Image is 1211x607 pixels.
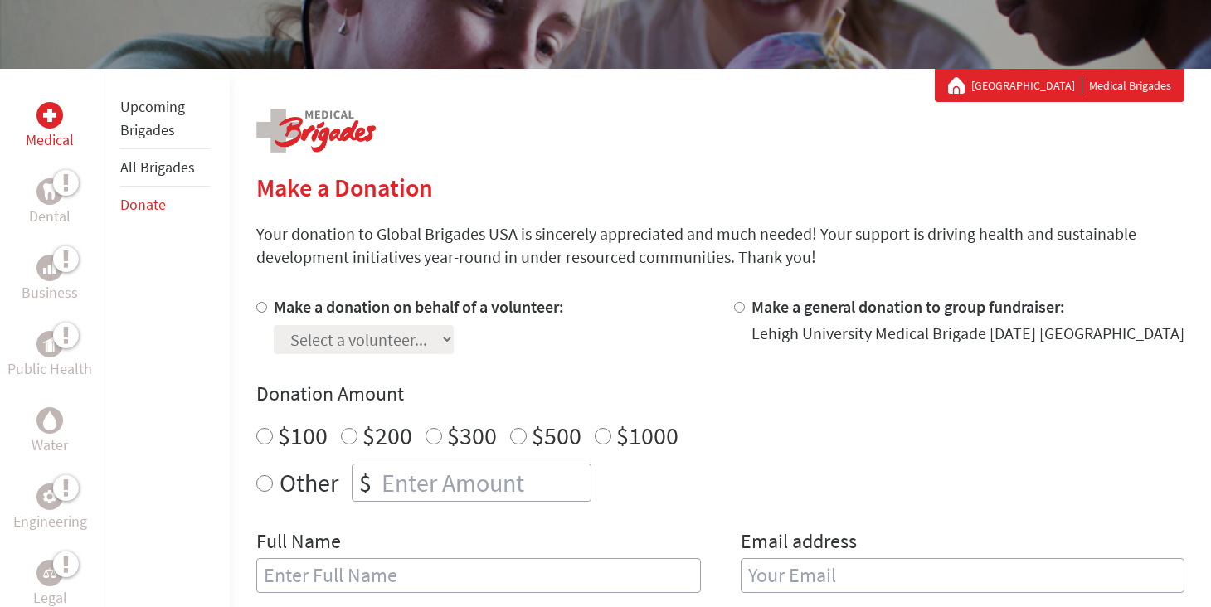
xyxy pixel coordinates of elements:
label: Other [280,464,338,502]
a: [GEOGRAPHIC_DATA] [971,77,1082,94]
p: Dental [29,205,71,228]
a: Public HealthPublic Health [7,331,92,381]
img: logo-medical.png [256,109,376,153]
li: Upcoming Brigades [120,89,210,149]
label: $200 [362,420,412,451]
div: Medical Brigades [948,77,1171,94]
label: $100 [278,420,328,451]
label: $1000 [616,420,678,451]
div: Lehigh University Medical Brigade [DATE] [GEOGRAPHIC_DATA] [751,322,1184,345]
img: Dental [43,183,56,199]
input: Enter Full Name [256,558,700,593]
img: Legal Empowerment [43,568,56,578]
label: Email address [741,528,857,558]
li: Donate [120,187,210,223]
p: Public Health [7,357,92,381]
label: $500 [532,420,581,451]
label: Make a general donation to group fundraiser: [751,296,1065,317]
h4: Donation Amount [256,381,1184,407]
img: Water [43,410,56,430]
p: Medical [26,129,74,152]
li: All Brigades [120,149,210,187]
div: Engineering [36,483,63,510]
a: MedicalMedical [26,102,74,152]
p: Water [32,434,68,457]
img: Medical [43,109,56,122]
label: Full Name [256,528,341,558]
a: EngineeringEngineering [13,483,87,533]
input: Enter Amount [378,464,591,501]
div: Business [36,255,63,281]
div: Water [36,407,63,434]
h2: Make a Donation [256,172,1184,202]
img: Business [43,261,56,274]
label: $300 [447,420,497,451]
img: Engineering [43,490,56,503]
a: Upcoming Brigades [120,97,185,139]
p: Your donation to Global Brigades USA is sincerely appreciated and much needed! Your support is dr... [256,222,1184,269]
input: Your Email [741,558,1184,593]
a: Donate [120,195,166,214]
label: Make a donation on behalf of a volunteer: [274,296,564,317]
div: Dental [36,178,63,205]
div: Public Health [36,331,63,357]
div: Medical [36,102,63,129]
img: Public Health [43,336,56,352]
p: Business [22,281,78,304]
a: WaterWater [32,407,68,457]
a: All Brigades [120,158,195,177]
a: DentalDental [29,178,71,228]
div: Legal Empowerment [36,560,63,586]
p: Engineering [13,510,87,533]
div: $ [353,464,378,501]
a: BusinessBusiness [22,255,78,304]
